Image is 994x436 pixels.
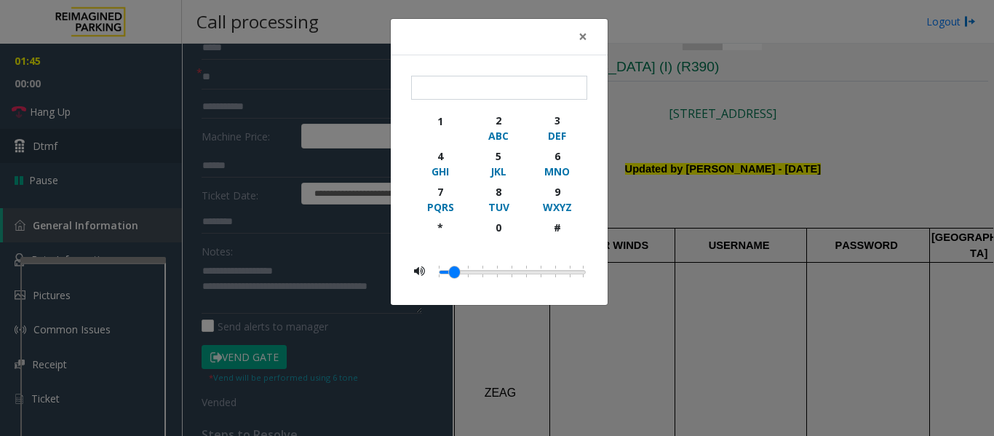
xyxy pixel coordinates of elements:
[411,181,470,217] button: 7PQRS
[504,262,519,281] li: 0.25
[537,220,577,235] div: #
[537,199,577,215] div: WXYZ
[528,146,587,181] button: 6MNO
[537,164,577,179] div: MNO
[421,199,461,215] div: PQRS
[446,262,461,281] li: 0.05
[528,217,587,251] button: #
[577,262,584,281] li: 0.5
[475,262,490,281] li: 0.15
[479,148,519,164] div: 5
[449,266,460,278] a: Drag
[421,148,461,164] div: 4
[490,262,504,281] li: 0.2
[469,181,528,217] button: 8TUV
[421,114,461,129] div: 1
[528,110,587,146] button: 3DEF
[479,220,519,235] div: 0
[411,110,470,146] button: 1
[519,262,533,281] li: 0.3
[568,19,597,55] button: Close
[537,113,577,128] div: 3
[528,181,587,217] button: 9WXYZ
[479,184,519,199] div: 8
[479,113,519,128] div: 2
[537,148,577,164] div: 6
[578,26,587,47] span: ×
[537,184,577,199] div: 9
[479,164,519,179] div: JKL
[439,262,446,281] li: 0
[469,217,528,251] button: 0
[562,262,577,281] li: 0.45
[533,262,548,281] li: 0.35
[469,110,528,146] button: 2ABC
[537,128,577,143] div: DEF
[411,146,470,181] button: 4GHI
[469,146,528,181] button: 5JKL
[479,199,519,215] div: TUV
[461,262,475,281] li: 0.1
[479,128,519,143] div: ABC
[421,184,461,199] div: 7
[548,262,562,281] li: 0.4
[421,164,461,179] div: GHI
